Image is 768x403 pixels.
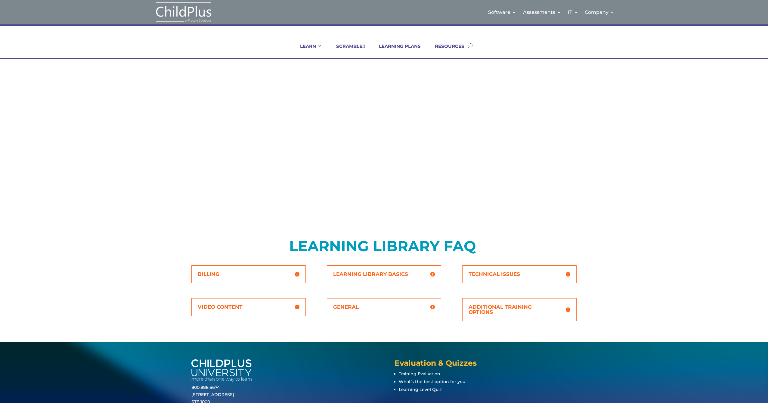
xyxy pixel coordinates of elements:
a: LEARN [293,43,322,58]
h5: Technical Issues [469,272,570,277]
h5: VIDEO CONTENT [198,305,299,310]
img: white-cpu-wordmark [191,359,252,382]
h5: Additional Training Options [469,305,570,315]
h4: Evaluation & Quizzes [395,359,577,370]
a: Training Evaluation [399,371,440,376]
a: 800.888.6674 [191,385,220,390]
h5: Learning Library Basics [333,272,435,277]
a: What’s the best option for you [399,379,465,384]
h3: LEARNING LIBRARY FAQ [191,239,574,261]
a: LEARNING PLANS [371,43,421,58]
h5: General [333,305,435,310]
a: Learning Level Quiz [399,387,442,392]
a: RESOURCES [427,43,464,58]
h5: BILLING [198,272,299,277]
a: SCRAMBLE!! [329,43,365,58]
